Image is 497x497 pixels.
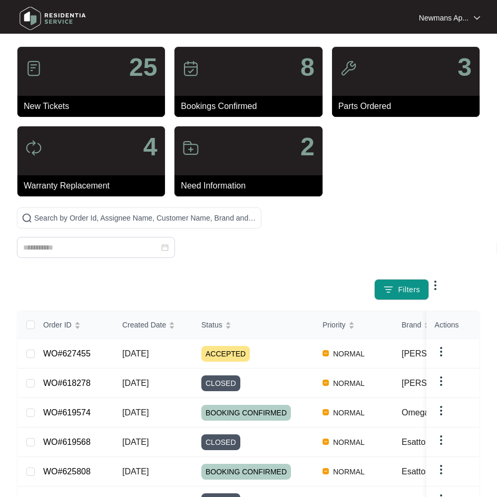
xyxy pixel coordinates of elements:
span: Esatto [402,438,425,446]
span: BOOKING CONFIRMED [201,405,291,421]
p: 3 [457,55,472,80]
span: NORMAL [329,377,369,390]
button: filter iconFilters [374,279,429,300]
img: dropdown arrow [435,463,447,476]
span: [PERSON_NAME] [402,349,471,358]
span: [DATE] [122,349,149,358]
img: Vercel Logo [323,380,329,386]
span: Priority [323,319,346,331]
p: Bookings Confirmed [181,100,322,113]
span: Order ID [43,319,72,331]
p: 8 [300,55,315,80]
img: icon [182,60,199,77]
img: dropdown arrow [435,404,447,417]
a: WO#619568 [43,438,91,446]
span: Filters [398,284,420,295]
span: BOOKING CONFIRMED [201,464,291,480]
a: WO#627455 [43,349,91,358]
span: CLOSED [201,375,240,391]
img: icon [182,140,199,156]
th: Created Date [114,311,193,339]
img: Vercel Logo [323,409,329,415]
p: New Tickets [24,100,165,113]
span: NORMAL [329,436,369,449]
span: NORMAL [329,347,369,360]
img: dropdown arrow [474,15,480,21]
p: Need Information [181,180,322,192]
span: Omega [402,408,429,417]
p: Newmans Ap... [419,13,469,23]
span: [DATE] [122,438,149,446]
span: Esatto [402,467,425,476]
p: 4 [143,134,158,160]
span: ACCEPTED [201,346,250,362]
span: Brand [402,319,421,331]
img: icon [25,60,42,77]
img: dropdown arrow [435,434,447,446]
span: CLOSED [201,434,240,450]
th: Order ID [35,311,114,339]
img: Vercel Logo [323,439,329,445]
th: Actions [426,311,479,339]
img: residentia service logo [16,3,90,34]
p: 2 [300,134,315,160]
img: search-icon [22,213,32,223]
span: NORMAL [329,465,369,478]
img: filter icon [383,284,394,295]
span: [PERSON_NAME] [402,379,471,387]
span: NORMAL [329,406,369,419]
img: dropdown arrow [429,279,442,292]
img: icon [340,60,357,77]
th: Brand [393,311,471,339]
span: Created Date [122,319,166,331]
th: Status [193,311,314,339]
span: Status [201,319,222,331]
p: 25 [129,55,157,80]
span: [DATE] [122,408,149,417]
img: icon [25,140,42,156]
a: WO#625808 [43,467,91,476]
a: WO#619574 [43,408,91,417]
th: Priority [314,311,393,339]
img: Vercel Logo [323,350,329,356]
img: dropdown arrow [435,345,447,358]
p: Warranty Replacement [24,180,165,192]
p: Parts Ordered [338,100,480,113]
span: [DATE] [122,379,149,387]
span: [DATE] [122,467,149,476]
input: Search by Order Id, Assignee Name, Customer Name, Brand and Model [34,212,257,224]
img: dropdown arrow [435,375,447,387]
a: WO#618278 [43,379,91,387]
img: Vercel Logo [323,468,329,474]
